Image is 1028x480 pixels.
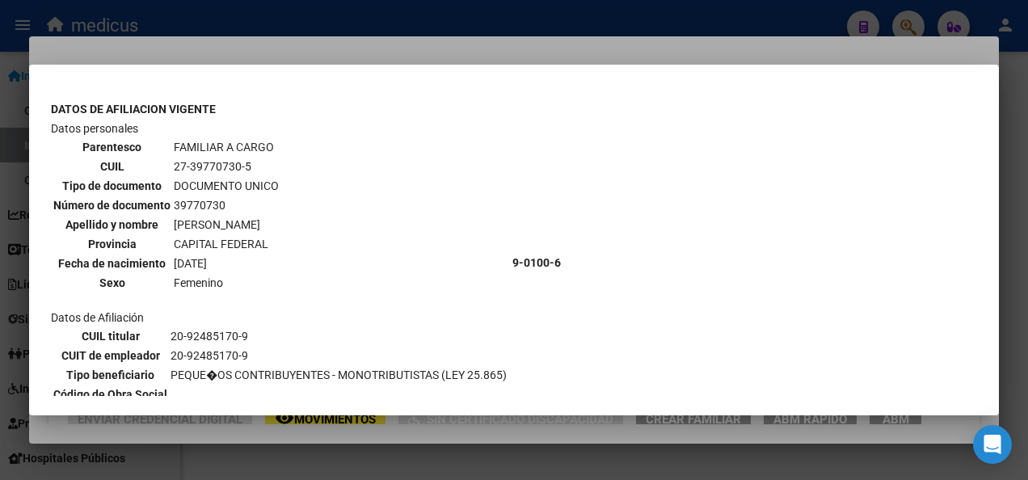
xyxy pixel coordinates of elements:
td: 20-92485170-9 [170,347,508,364]
th: Provincia [53,235,171,253]
th: Tipo de documento [53,177,171,195]
th: Parentesco [53,138,171,156]
th: Fecha de nacimiento [53,255,171,272]
th: Sexo [53,274,171,292]
th: Tipo beneficiario [53,366,168,384]
td: CAPITAL FEDERAL [173,235,280,253]
td: Femenino [173,274,280,292]
b: DATOS DE AFILIACION VIGENTE [51,103,216,116]
th: Apellido y nombre [53,216,171,234]
th: CUIL titular [53,327,168,345]
th: Código de Obra Social [53,385,168,403]
th: CUIL [53,158,171,175]
td: FAMILIAR A CARGO [173,138,280,156]
th: CUIT de empleador [53,347,168,364]
b: 9-0100-6 [512,256,561,269]
div: Open Intercom Messenger [973,425,1012,464]
td: DOCUMENTO UNICO [173,177,280,195]
td: [PERSON_NAME] [173,216,280,234]
td: 27-39770730-5 [173,158,280,175]
td: 20-92485170-9 [170,327,508,345]
td: PEQUE�OS CONTRIBUYENTES - MONOTRIBUTISTAS (LEY 25.865) [170,366,508,384]
th: Número de documento [53,196,171,214]
td: Datos personales Datos de Afiliación [50,120,510,406]
td: 39770730 [173,196,280,214]
td: [DATE] [173,255,280,272]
